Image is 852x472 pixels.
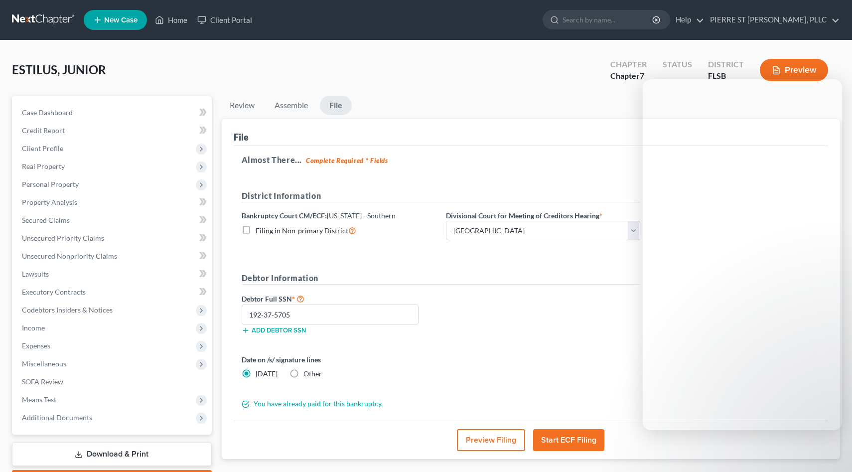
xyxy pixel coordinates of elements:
a: Secured Claims [14,211,212,229]
span: Unsecured Nonpriority Claims [22,252,117,260]
span: SOFA Review [22,377,63,386]
a: SOFA Review [14,373,212,391]
span: Additional Documents [22,413,92,422]
a: Property Analysis [14,193,212,211]
span: Income [22,323,45,332]
div: You have already paid for this bankruptcy. [237,399,645,409]
a: Assemble [267,96,316,115]
span: Case Dashboard [22,108,73,117]
span: [DATE] [256,369,278,378]
span: Credit Report [22,126,65,135]
a: Executory Contracts [14,283,212,301]
h5: Almost There... [242,154,821,166]
label: Divisional Court for Meeting of Creditors Hearing [446,210,602,221]
span: New Case [104,16,138,24]
input: XXX-XX-XXXX [242,305,419,324]
a: Lawsuits [14,265,212,283]
a: Client Portal [192,11,257,29]
span: [US_STATE] - Southern [327,211,396,220]
label: Date on /s/ signature lines [242,354,436,365]
div: Chapter [610,59,647,70]
div: Chapter [610,70,647,82]
span: Lawsuits [22,270,49,278]
span: 7 [640,71,644,80]
a: PIERRE ST [PERSON_NAME], PLLC [705,11,840,29]
a: Download & Print [12,443,212,466]
a: Home [150,11,192,29]
a: Case Dashboard [14,104,212,122]
a: Credit Report [14,122,212,140]
button: Preview [760,59,828,81]
label: Bankruptcy Court CM/ECF: [242,210,396,221]
span: Property Analysis [22,198,77,206]
div: Status [663,59,692,70]
a: File [320,96,352,115]
span: ESTILUS, JUNIOR [12,62,106,77]
label: Debtor Full SSN [237,293,441,305]
button: Preview Filing [457,429,525,451]
span: Codebtors Insiders & Notices [22,306,113,314]
span: Executory Contracts [22,288,86,296]
input: Search by name... [563,10,654,29]
h5: Debtor Information [242,272,640,285]
strong: Complete Required * Fields [306,157,388,164]
iframe: Intercom live chat [643,79,842,430]
div: District [708,59,744,70]
div: File [234,131,249,143]
span: Miscellaneous [22,359,66,368]
span: Client Profile [22,144,63,153]
h5: District Information [242,190,640,202]
iframe: Intercom live chat [818,438,842,462]
button: Start ECF Filing [533,429,604,451]
a: Help [671,11,704,29]
span: Secured Claims [22,216,70,224]
a: Unsecured Nonpriority Claims [14,247,212,265]
span: Personal Property [22,180,79,188]
button: Add debtor SSN [242,326,306,334]
span: Unsecured Priority Claims [22,234,104,242]
span: Means Test [22,395,56,404]
span: Expenses [22,341,50,350]
a: Review [222,96,263,115]
span: Filing in Non-primary District [256,226,348,235]
span: Real Property [22,162,65,170]
span: Other [303,369,322,378]
div: FLSB [708,70,744,82]
a: Unsecured Priority Claims [14,229,212,247]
